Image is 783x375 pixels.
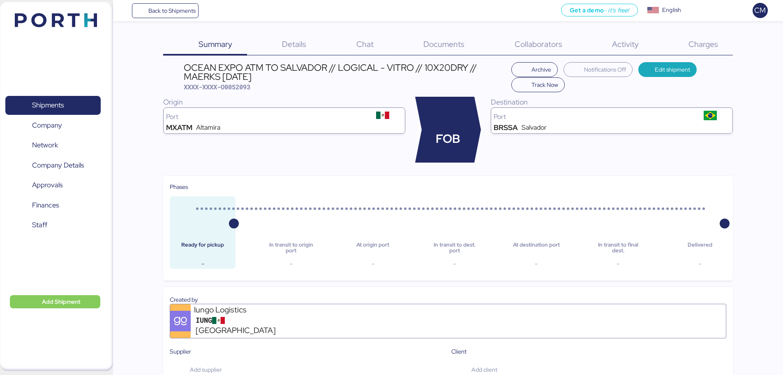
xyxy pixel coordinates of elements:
[5,136,101,155] a: Network
[265,242,317,254] div: In transit to origin port
[32,119,62,131] span: Company
[166,114,363,120] div: Port
[510,259,563,269] div: -
[5,176,101,195] a: Approvals
[592,242,644,254] div: In transit to final dest.
[190,365,222,375] span: Add supplier
[170,295,726,304] div: Created by
[282,39,306,49] span: Details
[265,259,317,269] div: -
[118,4,132,18] button: Menu
[42,297,81,307] span: Add Shipment
[199,39,232,49] span: Summary
[688,39,718,49] span: Charges
[176,242,229,254] div: Ready for pickup
[428,259,481,269] div: -
[5,216,101,235] a: Staff
[170,182,726,191] div: Phases
[196,124,220,131] div: Altamira
[346,242,399,254] div: At origin port
[510,242,563,254] div: At destination port
[132,3,199,18] a: Back to Shipments
[32,99,64,111] span: Shipments
[674,259,726,269] div: -
[196,325,276,337] span: [GEOGRAPHIC_DATA]
[148,6,196,16] span: Back to Shipments
[32,219,47,231] span: Staff
[10,295,100,308] button: Add Shipment
[5,196,101,214] a: Finances
[5,116,101,135] a: Company
[612,39,639,49] span: Activity
[346,259,399,269] div: -
[655,65,690,75] span: Edit shipment
[166,124,192,131] div: MXATM
[511,77,565,92] button: Track Now
[531,65,551,75] span: Archive
[184,63,507,82] div: OCEAN EXPO ATM TO SALVADOR // LOGICAL - VITRO // 10X20DRY // MAERKS [DATE]
[531,80,558,90] span: Track Now
[32,199,59,211] span: Finances
[163,97,405,107] div: Origin
[564,62,633,77] button: Notifications Off
[491,97,733,107] div: Destination
[592,259,644,269] div: -
[638,62,697,77] button: Edit shipment
[423,39,464,49] span: Documents
[5,96,101,115] a: Shipments
[5,156,101,175] a: Company Details
[176,259,229,269] div: -
[494,114,691,120] div: Port
[754,5,766,16] span: CM
[522,124,547,131] div: Salvador
[184,83,250,91] span: XXXX-XXXX-O0052093
[32,179,62,191] span: Approvals
[471,365,497,375] span: Add client
[674,242,726,254] div: Delivered
[494,124,518,131] div: BRSSA
[194,304,293,315] div: Iungo Logistics
[428,242,481,254] div: In transit to dest. port
[356,39,374,49] span: Chat
[32,139,58,151] span: Network
[584,65,626,75] span: Notifications Off
[511,62,558,77] button: Archive
[515,39,562,49] span: Collaborators
[32,159,84,171] span: Company Details
[436,130,460,148] span: FOB
[662,6,681,14] div: English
